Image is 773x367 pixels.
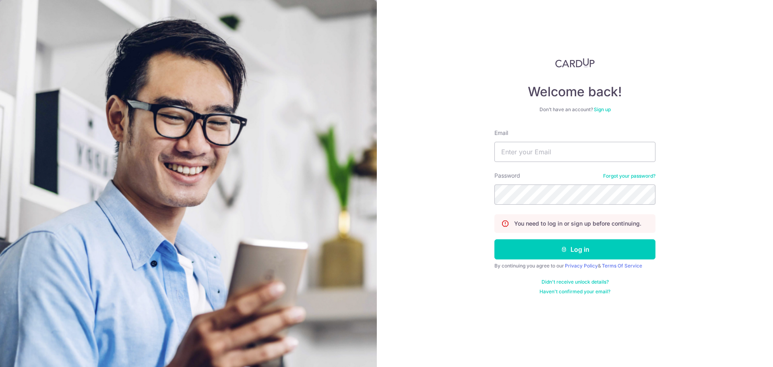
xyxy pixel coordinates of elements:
a: Haven't confirmed your email? [539,288,610,295]
label: Password [494,172,520,180]
p: You need to log in or sign up before continuing. [514,220,641,228]
div: Don’t have an account? [494,106,655,113]
a: Privacy Policy [565,263,598,269]
img: CardUp Logo [555,58,595,68]
a: Terms Of Service [602,263,642,269]
div: By continuing you agree to our & [494,263,655,269]
button: Log in [494,239,655,259]
h4: Welcome back! [494,84,655,100]
a: Didn't receive unlock details? [542,279,609,285]
a: Forgot your password? [603,173,655,179]
input: Enter your Email [494,142,655,162]
a: Sign up [594,106,611,112]
label: Email [494,129,508,137]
